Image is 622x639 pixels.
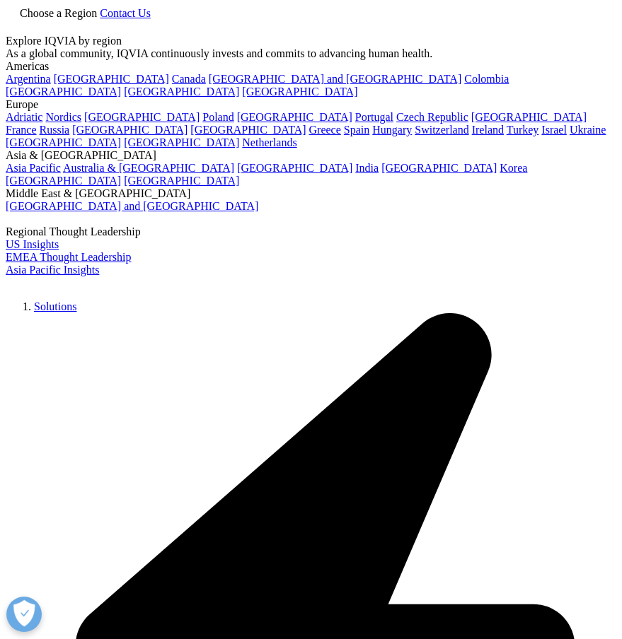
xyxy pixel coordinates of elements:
a: Switzerland [415,124,468,136]
a: [GEOGRAPHIC_DATA] [124,175,239,187]
div: Americas [6,60,616,73]
a: [GEOGRAPHIC_DATA] [124,136,239,148]
a: [GEOGRAPHIC_DATA] [124,86,239,98]
a: Israel [541,124,567,136]
a: Portugal [355,111,393,123]
div: Asia & [GEOGRAPHIC_DATA] [6,149,616,162]
a: France [6,124,37,136]
a: Argentina [6,73,51,85]
a: Colombia [464,73,509,85]
a: [GEOGRAPHIC_DATA] [237,111,352,123]
button: Open Preferences [6,597,42,632]
a: Contact Us [100,7,151,19]
a: [GEOGRAPHIC_DATA] [6,136,121,148]
a: Greece [309,124,341,136]
a: US Insights [6,238,59,250]
a: [GEOGRAPHIC_DATA] [54,73,169,85]
img: IQVIA Healthcare Information Technology and Pharma Clinical Research Company [6,276,119,297]
a: Turkey [507,124,539,136]
a: [GEOGRAPHIC_DATA] [471,111,587,123]
div: Explore IQVIA by region [6,35,616,47]
div: Regional Thought Leadership [6,225,616,238]
a: Spain [344,124,369,136]
a: Adriatic [6,111,42,123]
a: [GEOGRAPHIC_DATA] [190,124,306,136]
a: Korea [500,162,527,174]
a: [GEOGRAPHIC_DATA] [84,111,200,123]
div: Europe [6,98,616,111]
a: [GEOGRAPHIC_DATA] [72,124,188,136]
a: EMEA Thought Leadership [6,251,131,263]
a: Hungary [372,124,412,136]
a: Ukraine [570,124,606,136]
a: [GEOGRAPHIC_DATA] and [GEOGRAPHIC_DATA] [6,200,258,212]
div: As a global community, IQVIA continuously invests and commits to advancing human health. [6,47,616,60]
a: Australia & [GEOGRAPHIC_DATA] [63,162,234,174]
a: Czech Republic [396,111,468,123]
a: [GEOGRAPHIC_DATA] [6,175,121,187]
a: Canada [172,73,206,85]
span: Choose a Region [20,7,97,19]
a: Solutions [34,311,76,323]
a: [GEOGRAPHIC_DATA] [237,162,352,174]
a: [GEOGRAPHIC_DATA] [381,162,497,174]
div: Middle East & [GEOGRAPHIC_DATA] [6,187,616,200]
a: Poland [202,111,234,123]
a: [GEOGRAPHIC_DATA] [242,86,357,98]
a: [GEOGRAPHIC_DATA] and [GEOGRAPHIC_DATA] [209,73,461,85]
a: Ireland [472,124,504,136]
a: Russia [40,124,70,136]
a: Nordics [45,111,81,123]
a: Asia Pacific Insights [6,264,99,276]
a: India [355,162,379,174]
a: [GEOGRAPHIC_DATA] [6,86,121,98]
a: Asia Pacific [6,162,61,174]
a: Netherlands [242,136,296,148]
